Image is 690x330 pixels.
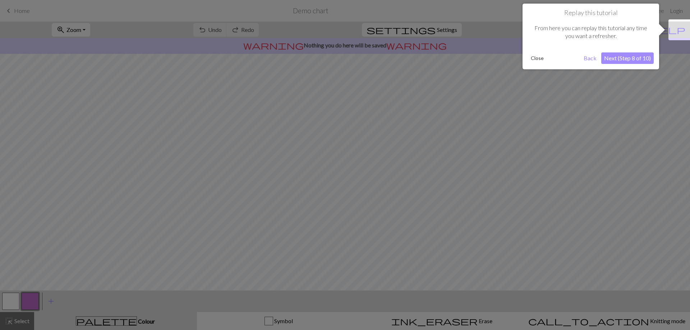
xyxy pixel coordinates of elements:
[528,53,547,64] button: Close
[581,52,599,64] button: Back
[528,17,654,47] div: From here you can replay this tutorial any time you want a refresher.
[528,9,654,17] h1: Replay this tutorial
[601,52,654,64] button: Next (Step 8 of 10)
[523,4,659,69] div: Replay this tutorial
